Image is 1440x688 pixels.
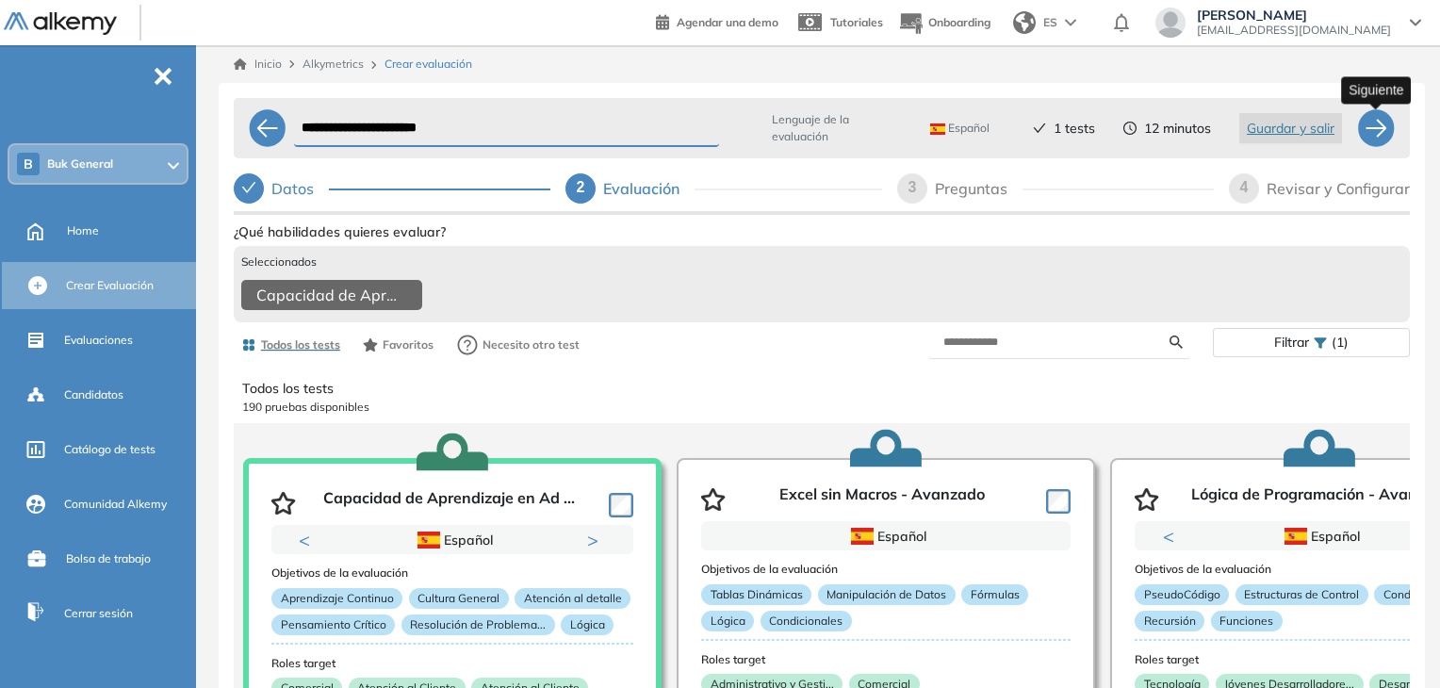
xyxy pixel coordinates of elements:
[1239,113,1342,143] button: Guardar y salir
[1297,551,1319,554] button: 1
[1033,122,1046,135] span: check
[1267,173,1410,204] div: Revisar y Configurar
[261,336,340,353] span: Todos los tests
[1191,485,1440,514] p: Lógica de Programación - Avanz ...
[47,156,113,172] span: Buk General
[656,9,778,32] a: Agendar una demo
[768,526,1005,547] div: Español
[908,179,917,195] span: 3
[935,173,1023,204] div: Preguntas
[337,530,568,550] div: Español
[587,531,606,549] button: Next
[603,173,695,204] div: Evaluación
[701,611,754,631] p: Lógica
[430,555,452,558] button: 1
[24,156,33,172] span: B
[930,123,945,135] img: ESP
[303,57,364,71] span: Alkymetrics
[515,588,630,609] p: Atención al detalle
[830,15,883,29] span: Tutoriales
[64,441,155,458] span: Catálogo de tests
[1144,119,1211,139] span: 12 minutos
[355,329,441,361] button: Favoritos
[1229,173,1410,204] div: 4Revisar y Configurar
[66,550,151,567] span: Bolsa de trabajo
[1065,19,1076,26] img: arrow
[449,326,588,364] button: Necesito otro test
[1274,329,1309,356] span: Filtrar
[234,173,550,204] div: Datos
[1349,80,1403,100] p: Siguiente
[1327,551,1342,554] button: 2
[928,15,990,29] span: Onboarding
[64,605,133,622] span: Cerrar sesión
[299,531,318,549] button: Previous
[1247,118,1334,139] span: Guardar y salir
[1163,527,1182,546] button: Previous
[256,284,400,306] span: Capacidad de Aprendizaje en Adultos
[271,588,402,609] p: Aprendizaje Continuo
[779,485,985,514] p: Excel sin Macros - Avanzado
[409,588,509,609] p: Cultura General
[1202,526,1438,547] div: Español
[385,56,472,73] span: Crear evaluación
[1235,584,1368,605] p: Estructuras de Control
[1197,23,1391,38] span: [EMAIL_ADDRESS][DOMAIN_NAME]
[1013,11,1036,34] img: world
[67,222,99,239] span: Home
[242,399,1401,416] p: 190 pruebas disponibles
[241,180,256,195] span: check
[818,584,956,605] p: Manipulación de Datos
[1135,584,1229,605] p: PseudoCódigo
[271,173,329,204] div: Datos
[701,653,1071,666] h3: Roles target
[565,173,882,204] div: 2Evaluación
[460,555,475,558] button: 2
[961,584,1028,605] p: Fórmulas
[898,3,990,43] button: Onboarding
[64,332,133,349] span: Evaluaciones
[1197,8,1391,23] span: [PERSON_NAME]
[271,566,633,580] h3: Objetivos de la evaluación
[1043,14,1057,31] span: ES
[241,254,317,270] span: Seleccionados
[417,532,440,549] img: ESP
[577,179,585,195] span: 2
[234,56,282,73] a: Inicio
[761,611,852,631] p: Condicionales
[1240,179,1249,195] span: 4
[1054,119,1095,139] span: 1 tests
[242,379,1401,399] p: Todos los tests
[701,584,811,605] p: Tablas Dinámicas
[234,329,348,361] button: Todos los tests
[401,614,555,635] p: Resolución de Problema...
[234,222,446,242] span: ¿Qué habilidades quieres evaluar?
[4,12,117,36] img: Logo
[561,614,614,635] p: Lógica
[851,528,874,545] img: ESP
[701,563,1071,576] h3: Objetivos de la evaluación
[64,386,123,403] span: Candidatos
[483,336,580,353] span: Necesito otro test
[383,336,434,353] span: Favoritos
[1332,329,1349,356] span: (1)
[897,173,1214,204] div: 3Preguntas
[1123,122,1137,135] span: clock-circle
[930,121,990,136] span: Español
[271,614,395,635] p: Pensamiento Crítico
[271,657,633,670] h3: Roles target
[64,496,167,513] span: Comunidad Alkemy
[1211,611,1283,631] p: Funciones
[323,489,575,517] p: Capacidad de Aprendizaje en Ad ...
[772,111,904,145] span: Lenguaje de la evaluación
[66,277,154,294] span: Crear Evaluación
[1135,611,1204,631] p: Recursión
[677,15,778,29] span: Agendar una demo
[1285,528,1307,545] img: ESP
